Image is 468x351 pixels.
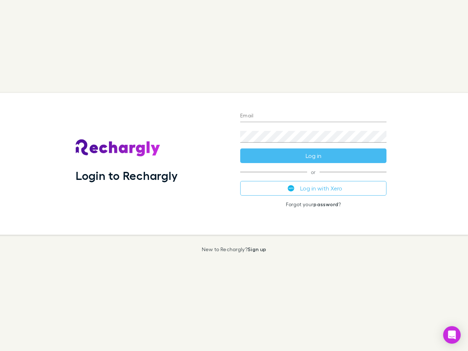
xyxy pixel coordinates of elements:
a: Sign up [248,246,266,252]
img: Rechargly's Logo [76,139,161,157]
button: Log in [240,148,386,163]
p: New to Rechargly? [202,246,267,252]
div: Open Intercom Messenger [443,326,461,344]
img: Xero's logo [288,185,294,192]
a: password [313,201,338,207]
button: Log in with Xero [240,181,386,196]
p: Forgot your ? [240,201,386,207]
h1: Login to Rechargly [76,169,178,182]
